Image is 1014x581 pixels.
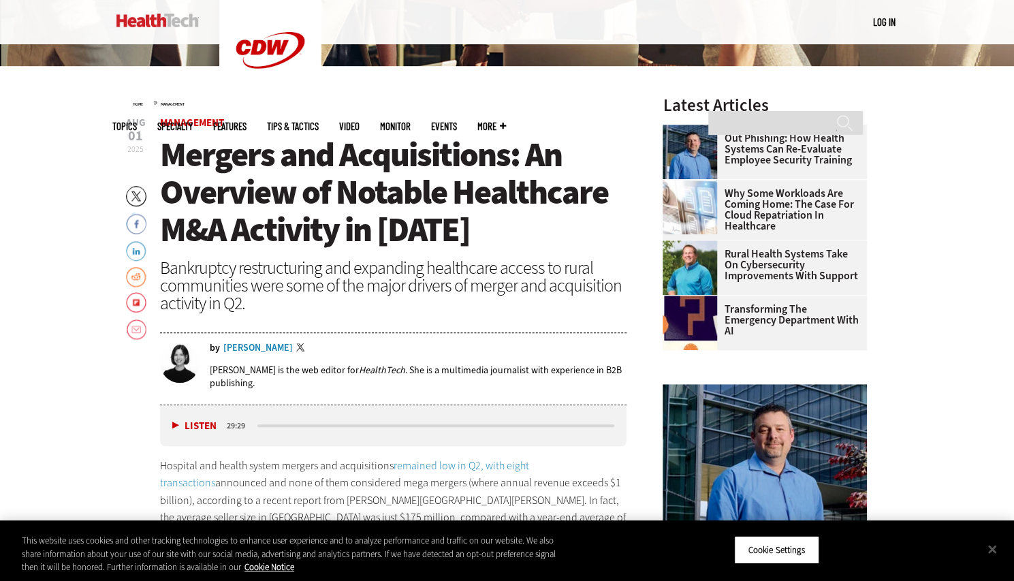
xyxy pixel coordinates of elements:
img: Jordan Scott [160,343,200,383]
button: Close [977,534,1007,564]
span: by [210,343,220,353]
div: User menu [873,15,896,29]
p: Hospital and health system mergers and acquisitions announced and none of them considered mega me... [160,457,627,544]
img: illustration of question mark [663,296,717,350]
p: [PERSON_NAME] is the web editor for . She is a multimedia journalist with experience in B2B publi... [210,364,627,390]
div: Bankruptcy restructuring and expanding healthcare access to rural communities were some of the ma... [160,259,627,312]
div: media player [160,405,627,446]
img: Electronic health records [663,180,717,234]
a: Why Some Workloads Are Coming Home: The Case for Cloud Repatriation in Healthcare [663,188,859,232]
img: Home [116,14,199,27]
div: duration [225,420,255,432]
span: More [477,121,506,131]
a: Features [213,121,247,131]
a: Video [339,121,360,131]
em: HealthTech [359,364,405,377]
a: Rural Health Systems Take On Cybersecurity Improvements with Support [663,249,859,281]
a: illustration of question mark [663,296,724,307]
a: Electronic health records [663,180,724,191]
a: Jim Roeder [663,240,724,251]
img: Scott Currie [663,384,867,537]
div: This website uses cookies and other tracking technologies to enhance user experience and to analy... [22,534,558,574]
img: Jim Roeder [663,240,717,295]
a: Twitter [296,343,308,354]
a: Events [431,121,457,131]
span: Mergers and Acquisitions: An Overview of Notable Healthcare M&A Activity in [DATE] [160,132,608,252]
a: [PERSON_NAME] [223,343,293,353]
img: Scott Currie [663,125,717,179]
button: Listen [172,421,217,431]
button: Cookie Settings [734,535,819,564]
span: 2025 [127,144,144,155]
a: Out Phishing: How Health Systems Can Re-Evaluate Employee Security Training [663,133,859,166]
a: Log in [873,16,896,28]
a: Scott Currie [663,125,724,136]
h3: Latest Articles [663,97,867,114]
a: More information about your privacy [244,561,294,573]
span: Specialty [157,121,193,131]
a: MonITor [380,121,411,131]
a: Tips & Tactics [267,121,319,131]
a: CDW [219,90,321,104]
a: Transforming the Emergency Department with AI [663,304,859,336]
span: Topics [112,121,137,131]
